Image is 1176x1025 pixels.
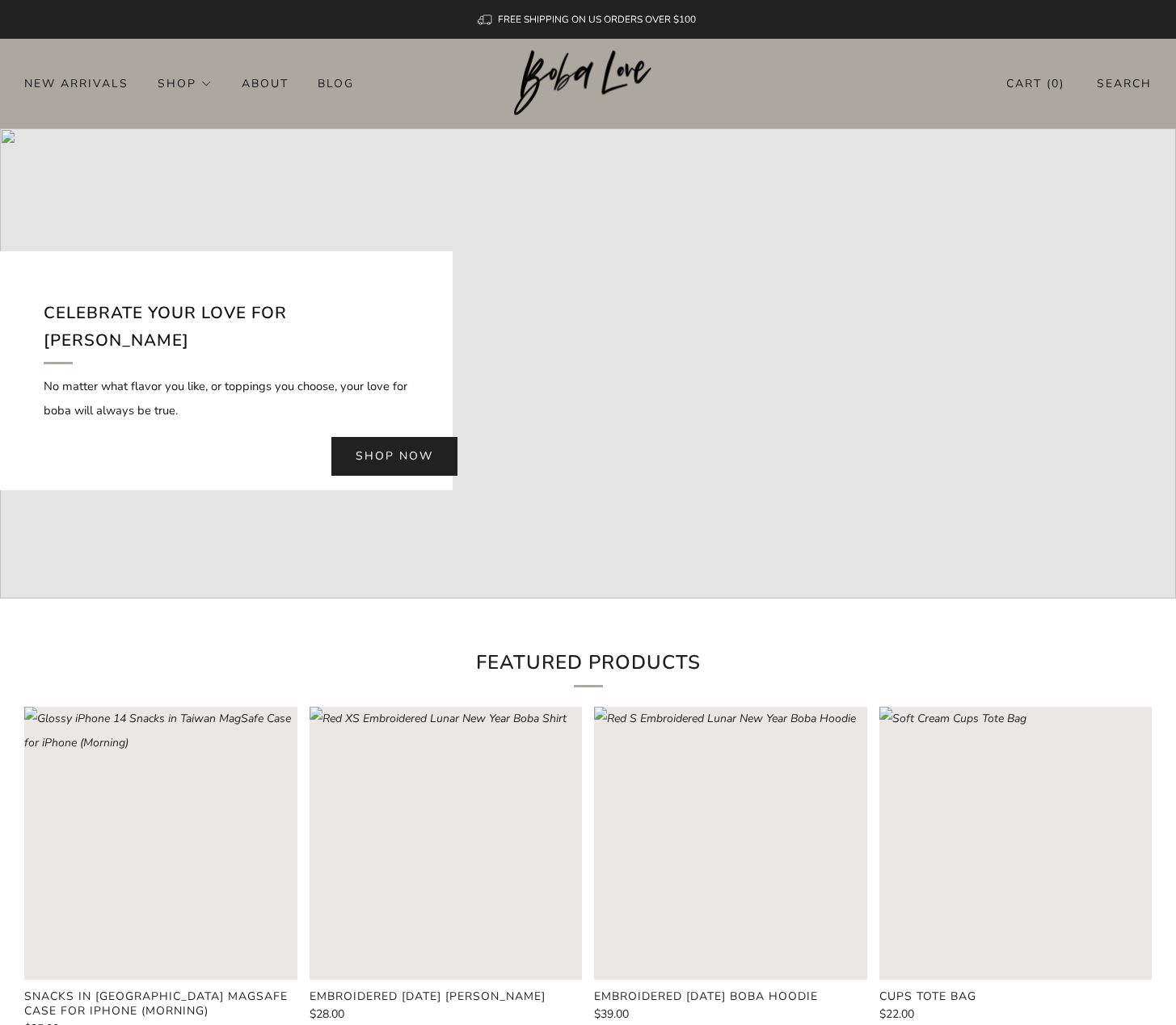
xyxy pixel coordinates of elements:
[879,989,1153,1004] a: Cups Tote Bag
[24,989,297,1019] a: Snacks in [GEOGRAPHIC_DATA] MagSafe Case for iPhone (Morning)
[158,70,213,96] a: Shop
[310,989,546,1004] product-card-title: Embroidered [DATE] [PERSON_NAME]
[879,1009,1153,1020] a: $22.00
[310,1006,344,1022] span: $28.00
[594,989,867,1004] a: Embroidered [DATE] Boba Hoodie
[318,70,354,96] a: Blog
[879,707,1153,980] a: Soft Cream Cups Tote Bag Loading image: Soft Cream Cups Tote Bag
[310,1009,583,1020] a: $28.00
[44,300,409,363] h2: Celebrate your love for [PERSON_NAME]
[514,50,662,116] img: Boba Love
[879,1006,914,1022] span: $22.00
[1052,76,1060,91] items-count: 0
[594,989,818,1004] product-card-title: Embroidered [DATE] Boba Hoodie
[498,13,696,26] span: FREE SHIPPING ON US ORDERS OVER $100
[310,989,583,1004] a: Embroidered [DATE] [PERSON_NAME]
[242,70,289,96] a: About
[24,989,288,1019] product-card-title: Snacks in [GEOGRAPHIC_DATA] MagSafe Case for iPhone (Morning)
[1006,70,1064,97] a: Cart
[24,70,129,96] a: New Arrivals
[594,707,867,980] a: Red S Embroidered Lunar New Year Boba Hoodie Loading image: Red S Embroidered Lunar New Year Boba...
[594,1009,867,1020] a: $39.00
[514,50,662,117] a: Boba Love
[594,1006,629,1022] span: $39.00
[44,374,409,422] p: No matter what flavor you like, or toppings you choose, your love for boba will always be true.
[1097,70,1152,97] a: Search
[24,707,297,980] a: Glossy iPhone 14 Snacks in Taiwan MagSafe Case for iPhone (Morning) Loading image: Glossy iPhone ...
[331,437,457,476] a: Shop now
[310,707,583,980] a: Red XS Embroidered Lunar New Year Boba Shirt Loading image: Red XS Embroidered Lunar New Year Bob...
[879,989,976,1004] product-card-title: Cups Tote Bag
[322,647,855,687] h2: Featured Products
